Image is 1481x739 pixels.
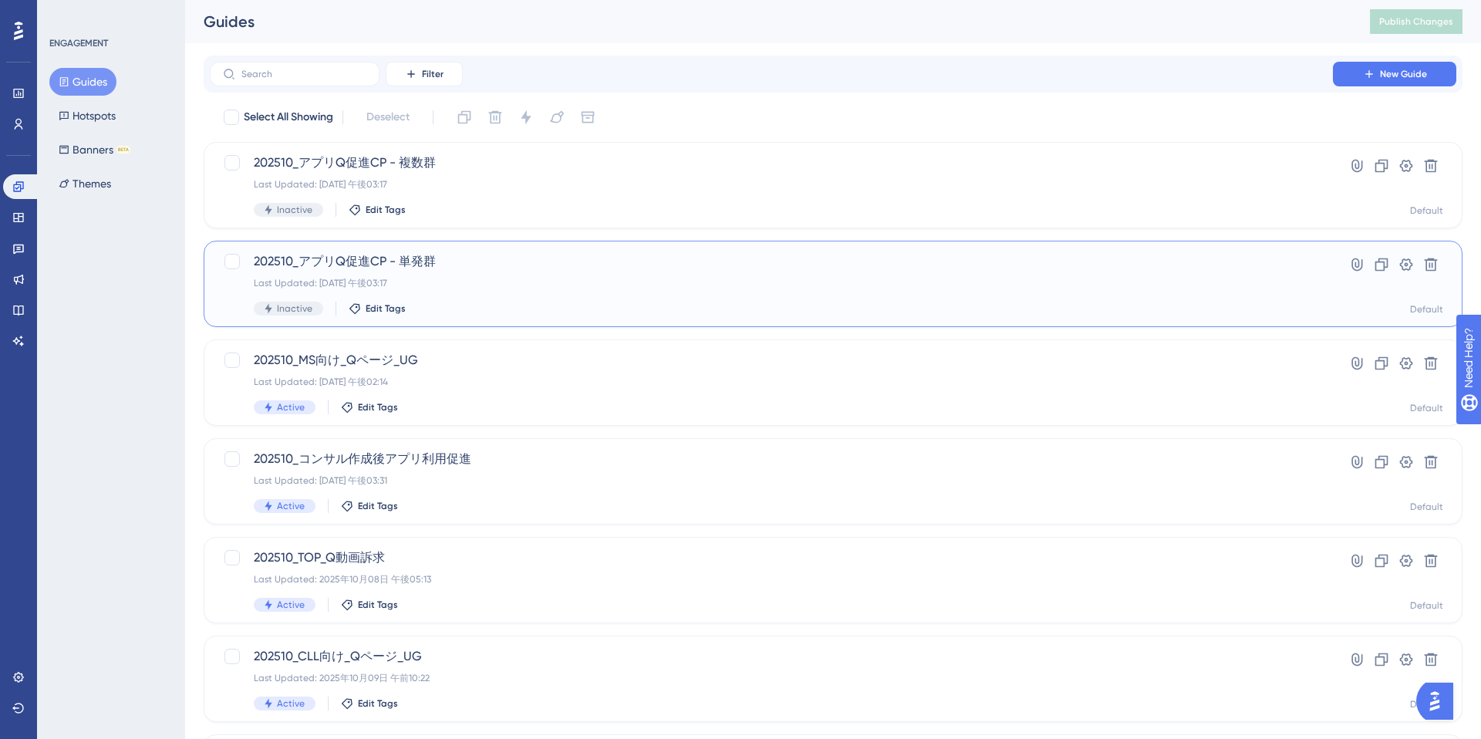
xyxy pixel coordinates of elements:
[1410,599,1443,612] div: Default
[349,302,406,315] button: Edit Tags
[1410,501,1443,513] div: Default
[277,697,305,710] span: Active
[254,647,1289,666] span: 202510_CLL向け_Qページ_UG
[366,108,410,127] span: Deselect
[1370,9,1462,34] button: Publish Changes
[254,376,1289,388] div: Last Updated: [DATE] 午後02:14
[49,102,125,130] button: Hotspots
[254,351,1289,369] span: 202510_MS向け_Qページ_UG
[277,302,312,315] span: Inactive
[341,697,398,710] button: Edit Tags
[1410,402,1443,414] div: Default
[254,277,1289,289] div: Last Updated: [DATE] 午後03:17
[1410,204,1443,217] div: Default
[1416,678,1462,724] iframe: UserGuiding AI Assistant Launcher
[358,500,398,512] span: Edit Tags
[36,4,96,22] span: Need Help?
[366,204,406,216] span: Edit Tags
[254,178,1289,191] div: Last Updated: [DATE] 午後03:17
[358,599,398,611] span: Edit Tags
[254,154,1289,172] span: 202510_アプリQ促進CP - 複数群
[254,450,1289,468] span: 202510_コンサル作成後アプリ利用促進
[1379,15,1453,28] span: Publish Changes
[353,103,423,131] button: Deselect
[254,474,1289,487] div: Last Updated: [DATE] 午後03:31
[1333,62,1456,86] button: New Guide
[386,62,463,86] button: Filter
[341,599,398,611] button: Edit Tags
[116,146,130,154] div: BETA
[358,401,398,413] span: Edit Tags
[49,68,116,96] button: Guides
[1410,698,1443,710] div: Default
[1380,68,1427,80] span: New Guide
[358,697,398,710] span: Edit Tags
[254,252,1289,271] span: 202510_アプリQ促進CP - 単発群
[49,37,108,49] div: ENGAGEMENT
[254,548,1289,567] span: 202510_TOP_Q動画訴求
[422,68,444,80] span: Filter
[244,108,333,127] span: Select All Showing
[204,11,1331,32] div: Guides
[277,500,305,512] span: Active
[277,599,305,611] span: Active
[349,204,406,216] button: Edit Tags
[341,500,398,512] button: Edit Tags
[1410,303,1443,316] div: Default
[366,302,406,315] span: Edit Tags
[341,401,398,413] button: Edit Tags
[241,69,366,79] input: Search
[254,573,1289,585] div: Last Updated: 2025年10月08日 午後05:13
[254,672,1289,684] div: Last Updated: 2025年10月09日 午前10:22
[49,170,120,197] button: Themes
[49,136,140,164] button: BannersBETA
[277,204,312,216] span: Inactive
[277,401,305,413] span: Active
